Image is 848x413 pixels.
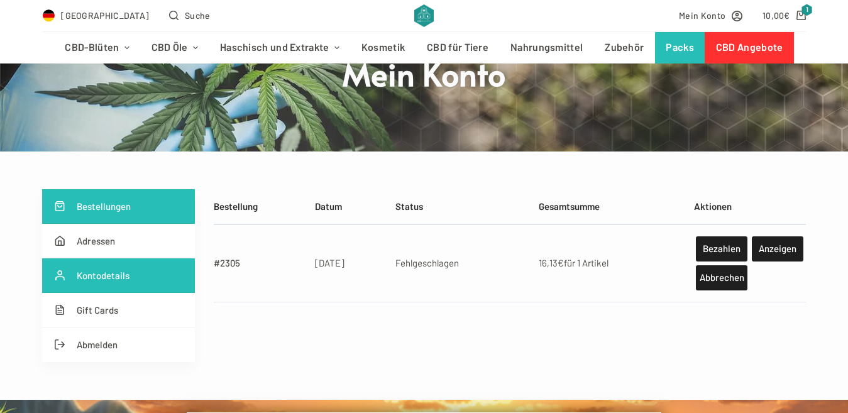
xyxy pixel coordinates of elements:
[61,8,149,23] span: [GEOGRAPHIC_DATA]
[696,236,747,262] a: Bezahlen
[42,328,195,362] a: Abmelden
[679,8,725,23] span: Mein Konto
[315,201,342,212] span: Datum
[42,224,195,258] a: Adressen
[54,32,794,63] nav: Header-Menü
[784,10,790,21] span: €
[539,201,600,212] span: Gesamtsumme
[54,32,140,63] a: CBD-Blüten
[140,32,209,63] a: CBD Öle
[416,32,500,63] a: CBD für Tiere
[763,10,790,21] bdi: 10,00
[42,293,195,328] a: Gift Cards
[763,8,806,23] a: Shopping cart
[315,257,344,268] time: [DATE]
[214,201,258,212] span: Bestellung
[42,9,55,22] img: DE Flag
[705,32,794,63] a: CBD Angebote
[696,265,747,290] a: Abbrechen
[655,32,705,63] a: Packs
[752,236,803,262] a: Anzeigen
[209,32,350,63] a: Haschisch und Extrakte
[801,4,813,16] span: 1
[42,258,195,293] a: Kontodetails
[214,257,240,268] a: #2305
[594,32,655,63] a: Zubehör
[42,189,195,224] a: Bestellungen
[679,8,742,23] a: Mein Konto
[185,8,211,23] span: Suche
[558,257,564,268] span: €
[694,201,732,212] span: Aktionen
[532,224,687,302] td: für 1 Artikel
[189,53,660,94] h1: Mein Konto
[395,201,423,212] span: Status
[414,4,434,27] img: CBD Alchemy
[169,8,210,23] button: Open search form
[500,32,594,63] a: Nahrungsmittel
[42,8,149,23] a: Select Country
[350,32,416,63] a: Kosmetik
[539,257,564,268] span: 16,13
[388,224,532,302] td: Fehlgeschlagen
